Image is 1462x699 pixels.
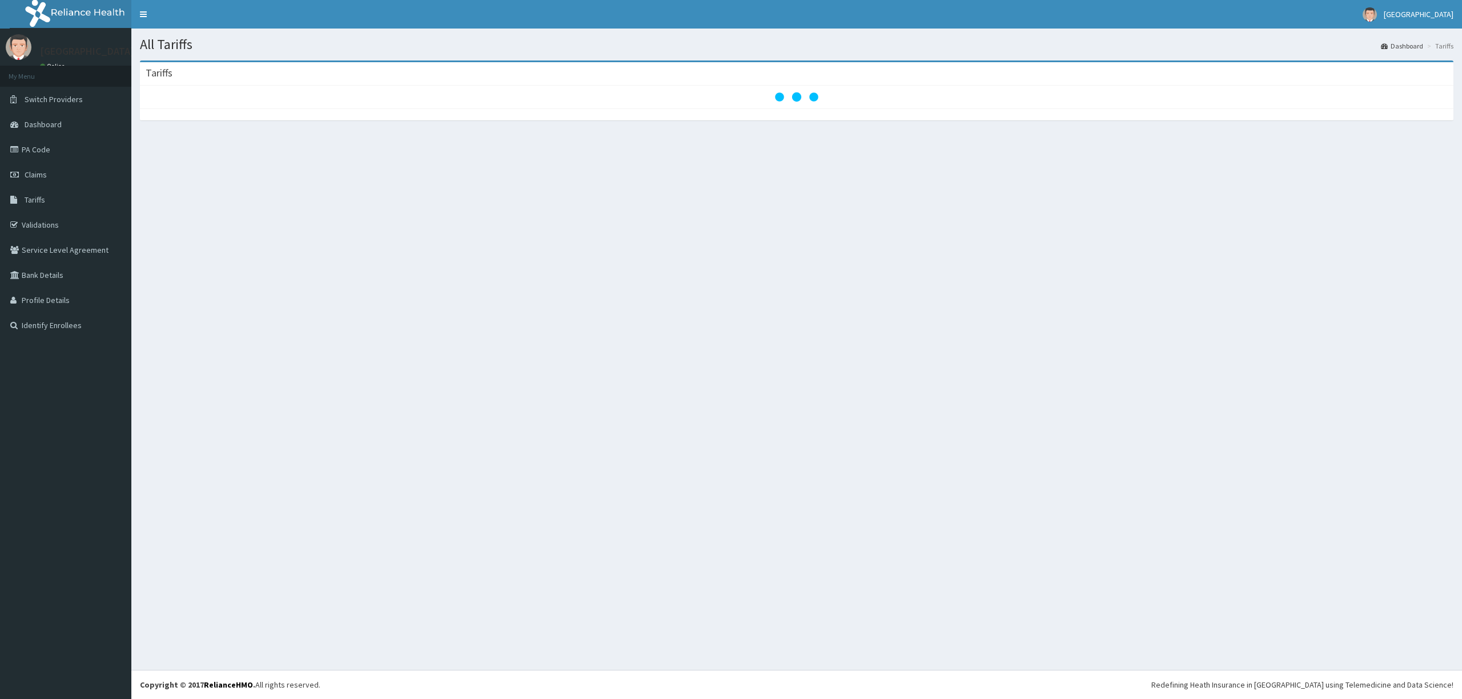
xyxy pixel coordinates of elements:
h1: All Tariffs [140,37,1453,52]
img: User Image [1363,7,1377,22]
img: User Image [6,34,31,60]
strong: Copyright © 2017 . [140,680,255,690]
li: Tariffs [1424,41,1453,51]
a: Dashboard [1381,41,1423,51]
span: Tariffs [25,195,45,205]
span: Dashboard [25,119,62,130]
h3: Tariffs [146,68,172,78]
span: [GEOGRAPHIC_DATA] [1384,9,1453,19]
p: [GEOGRAPHIC_DATA] [40,46,134,56]
div: Redefining Heath Insurance in [GEOGRAPHIC_DATA] using Telemedicine and Data Science! [1151,679,1453,690]
span: Switch Providers [25,94,83,104]
span: Claims [25,169,47,180]
svg: audio-loading [774,74,820,120]
a: RelianceHMO [204,680,253,690]
a: Online [40,62,67,70]
footer: All rights reserved. [131,670,1462,699]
